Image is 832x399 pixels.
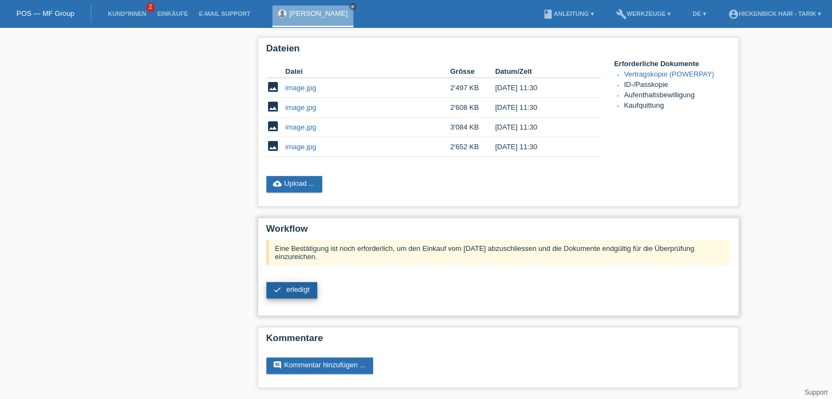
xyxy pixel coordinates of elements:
i: build [615,9,626,20]
th: Grösse [450,65,495,78]
i: comment [273,361,282,369]
div: Eine Bestätigung ist noch erforderlich, um den Einkauf vom [DATE] abzuschliessen und die Dokument... [266,240,730,265]
a: [PERSON_NAME] [289,9,348,17]
td: 2'652 KB [450,137,495,157]
li: Aufenthaltsbewilligung [624,91,730,101]
a: bookAnleitung ▾ [537,10,599,17]
a: image.jpg [286,123,316,131]
li: ID-/Passkopie [624,80,730,91]
i: check [273,285,282,294]
th: Datei [286,65,450,78]
li: Kaufquittung [624,101,730,112]
a: Kund*innen [102,10,152,17]
i: cloud_upload [273,179,282,188]
span: erledigt [286,285,310,294]
h2: Dateien [266,43,730,60]
td: [DATE] 11:30 [495,137,585,157]
td: 3'084 KB [450,118,495,137]
a: image.jpg [286,84,316,92]
td: 2'608 KB [450,98,495,118]
i: image [266,80,280,93]
a: close [349,3,357,10]
td: [DATE] 11:30 [495,98,585,118]
a: Einkäufe [152,10,193,17]
i: close [350,4,356,9]
a: account_circleHickenbick Hair - Tarik ▾ [722,10,827,17]
h2: Workflow [266,224,730,240]
a: POS — MF Group [16,9,74,17]
td: [DATE] 11:30 [495,118,585,137]
i: book [543,9,554,20]
a: image.jpg [286,143,316,151]
a: buildWerkzeuge ▾ [610,10,676,17]
span: 2 [146,3,155,12]
a: Vertragskopie (POWERPAY) [624,70,714,78]
td: [DATE] 11:30 [495,78,585,98]
h2: Kommentare [266,333,730,349]
a: check erledigt [266,282,317,298]
i: image [266,100,280,113]
th: Datum/Zeit [495,65,585,78]
i: account_circle [728,9,738,20]
i: image [266,120,280,133]
td: 2'497 KB [450,78,495,98]
h4: Erforderliche Dokumente [614,60,730,68]
i: image [266,139,280,152]
a: cloud_uploadUpload ... [266,176,323,192]
a: image.jpg [286,103,316,112]
a: DE ▾ [687,10,711,17]
a: Support [805,389,828,396]
a: E-Mail Support [194,10,256,17]
a: commentKommentar hinzufügen ... [266,357,374,374]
